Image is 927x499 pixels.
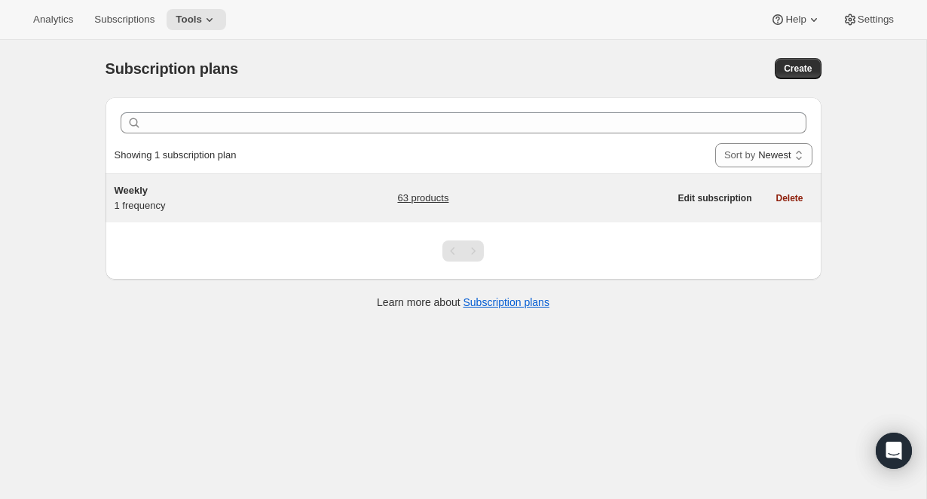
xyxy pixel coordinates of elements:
a: 63 products [397,191,448,206]
span: Settings [858,14,894,26]
span: Showing 1 subscription plan [115,149,237,161]
a: Subscription plans [463,296,549,308]
button: Subscriptions [85,9,164,30]
button: Edit subscription [668,188,760,209]
span: Delete [776,192,803,204]
span: Help [785,14,806,26]
span: Subscriptions [94,14,154,26]
div: Open Intercom Messenger [876,433,912,469]
button: Analytics [24,9,82,30]
span: Create [784,63,812,75]
span: Edit subscription [678,192,751,204]
button: Tools [167,9,226,30]
button: Help [761,9,830,30]
span: Tools [176,14,202,26]
button: Create [775,58,821,79]
span: Subscription plans [106,60,238,77]
span: Weekly [115,185,148,196]
span: Analytics [33,14,73,26]
div: 1 frequency [115,183,303,213]
button: Delete [766,188,812,209]
nav: Pagination [442,240,484,262]
button: Settings [834,9,903,30]
p: Learn more about [377,295,549,310]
